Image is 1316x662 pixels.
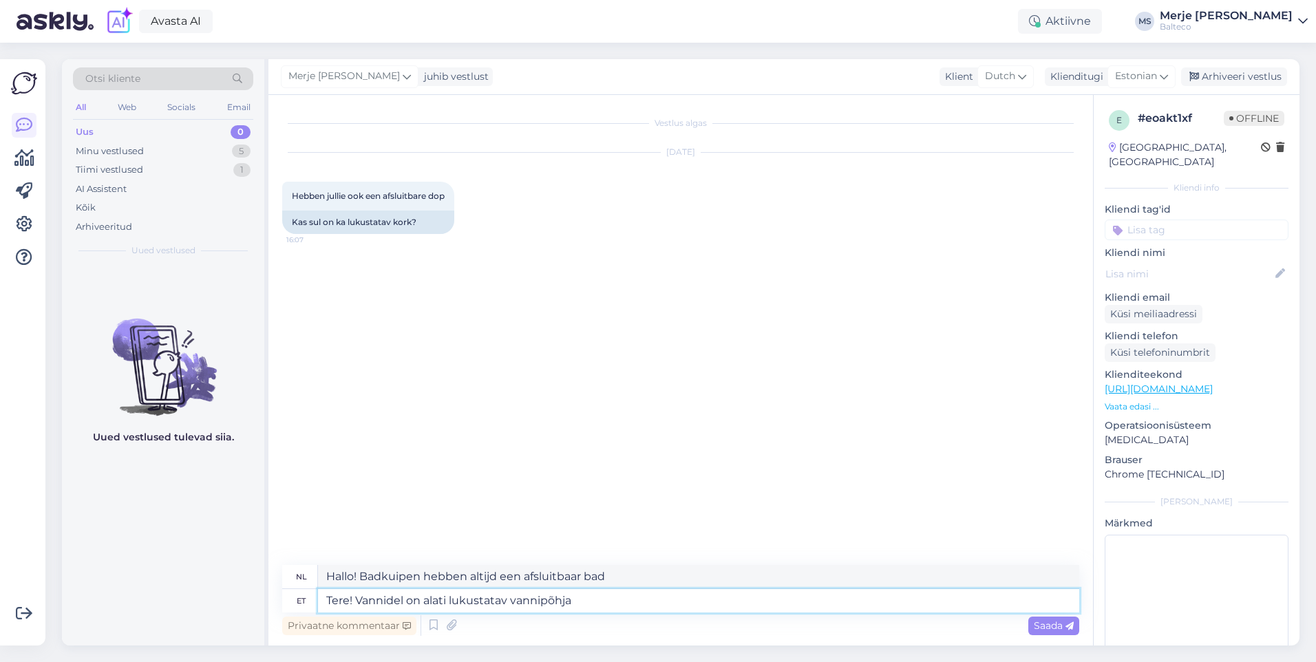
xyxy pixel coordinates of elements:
p: Kliendi tag'id [1105,202,1288,217]
img: Askly Logo [11,70,37,96]
div: juhib vestlust [418,70,489,84]
p: Kliendi email [1105,290,1288,305]
span: e [1116,115,1122,125]
p: Kliendi nimi [1105,246,1288,260]
div: Küsi meiliaadressi [1105,305,1202,323]
div: Arhiveeri vestlus [1181,67,1287,86]
textarea: Tere! Vannidel on alati lukustatav vannipõhja [318,589,1079,612]
span: Otsi kliente [85,72,140,86]
span: Estonian [1115,69,1157,84]
p: Operatsioonisüsteem [1105,418,1288,433]
p: [MEDICAL_DATA] [1105,433,1288,447]
p: Märkmed [1105,516,1288,531]
div: Küsi telefoninumbrit [1105,343,1216,362]
div: [PERSON_NAME] [1105,495,1288,508]
div: All [73,98,89,116]
div: Tiimi vestlused [76,163,143,177]
div: 1 [233,163,251,177]
span: 16:07 [286,235,338,245]
span: Hebben jullie ook een afsluitbare dop [292,191,445,201]
div: Klient [940,70,973,84]
div: Merje [PERSON_NAME] [1160,10,1293,21]
div: 5 [232,145,251,158]
p: Brauser [1105,453,1288,467]
div: [DATE] [282,146,1079,158]
div: Privaatne kommentaar [282,617,416,635]
div: Kliendi info [1105,182,1288,194]
div: Minu vestlused [76,145,144,158]
span: Dutch [985,69,1015,84]
div: nl [296,565,307,588]
input: Lisa tag [1105,220,1288,240]
div: et [297,589,306,612]
p: Vaata edasi ... [1105,401,1288,413]
div: Kas sul on ka lukustatav kork? [282,211,454,234]
div: Balteco [1160,21,1293,32]
a: [URL][DOMAIN_NAME] [1105,383,1213,395]
div: Aktiivne [1018,9,1102,34]
div: Uus [76,125,94,139]
div: AI Assistent [76,182,127,196]
textarea: Hallo! Badkuipen hebben altijd een afsluitbaar bad [318,565,1079,588]
div: Kõik [76,201,96,215]
div: [GEOGRAPHIC_DATA], [GEOGRAPHIC_DATA] [1109,140,1261,169]
span: Saada [1034,619,1074,632]
div: Email [224,98,253,116]
div: Arhiveeritud [76,220,132,234]
a: Avasta AI [139,10,213,33]
p: Kliendi telefon [1105,329,1288,343]
p: Chrome [TECHNICAL_ID] [1105,467,1288,482]
span: Uued vestlused [131,244,195,257]
div: 0 [231,125,251,139]
div: Klienditugi [1045,70,1103,84]
img: No chats [62,294,264,418]
div: Web [115,98,139,116]
div: Vestlus algas [282,117,1079,129]
div: MS [1135,12,1154,31]
div: # eoakt1xf [1138,110,1224,127]
p: Klienditeekond [1105,367,1288,382]
span: Offline [1224,111,1284,126]
div: Socials [164,98,198,116]
input: Lisa nimi [1105,266,1273,281]
p: Uued vestlused tulevad siia. [93,430,234,445]
img: explore-ai [105,7,134,36]
a: Merje [PERSON_NAME]Balteco [1160,10,1308,32]
span: Merje [PERSON_NAME] [288,69,400,84]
